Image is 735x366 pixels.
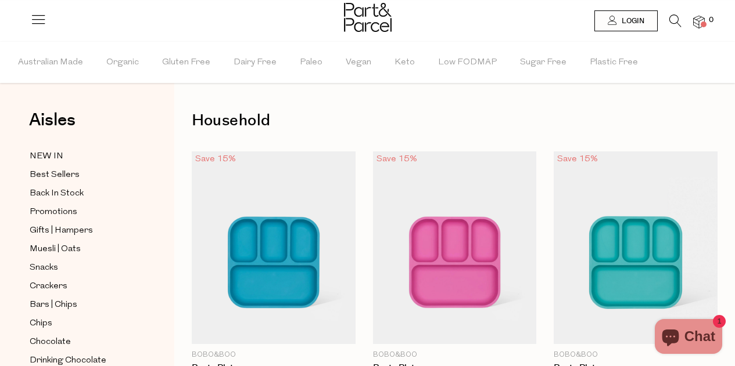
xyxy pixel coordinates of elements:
span: Keto [395,42,415,83]
span: Sugar Free [520,42,567,83]
a: Chocolate [30,335,135,349]
span: Login [619,16,644,26]
span: NEW IN [30,150,63,164]
a: Aisles [29,111,76,140]
a: Promotions [30,205,135,219]
span: Back In Stock [30,187,84,201]
span: Snacks [30,261,58,275]
p: Bobo&boo [192,350,356,360]
span: Promotions [30,205,77,219]
a: Crackers [30,279,135,293]
img: Bento Plate [554,151,718,344]
span: Bars | Chips [30,298,77,312]
span: Chips [30,317,52,331]
span: Vegan [346,42,371,83]
div: Save 15% [373,151,421,167]
span: Best Sellers [30,168,80,182]
inbox-online-store-chat: Shopify online store chat [651,319,726,357]
span: Crackers [30,280,67,293]
p: Bobo&boo [554,350,718,360]
span: 0 [706,15,716,26]
span: Dairy Free [234,42,277,83]
span: Organic [106,42,139,83]
p: Bobo&boo [373,350,537,360]
img: Bento Plate [373,151,537,344]
span: Gluten Free [162,42,210,83]
a: Chips [30,316,135,331]
span: Aisles [29,107,76,133]
a: Gifts | Hampers [30,223,135,238]
a: Bars | Chips [30,298,135,312]
div: Save 15% [554,151,601,167]
span: Australian Made [18,42,83,83]
a: Snacks [30,260,135,275]
span: Plastic Free [590,42,638,83]
a: Best Sellers [30,168,135,182]
a: NEW IN [30,149,135,164]
span: Low FODMAP [438,42,497,83]
span: Muesli | Oats [30,242,81,256]
img: Bento Plate [192,151,356,344]
a: Muesli | Oats [30,242,135,256]
a: Login [594,10,658,31]
h1: Household [192,107,718,134]
span: Gifts | Hampers [30,224,93,238]
span: Paleo [300,42,322,83]
span: Chocolate [30,335,71,349]
a: Back In Stock [30,186,135,201]
img: Part&Parcel [344,3,392,32]
div: Save 15% [192,151,239,167]
a: 0 [693,16,705,28]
